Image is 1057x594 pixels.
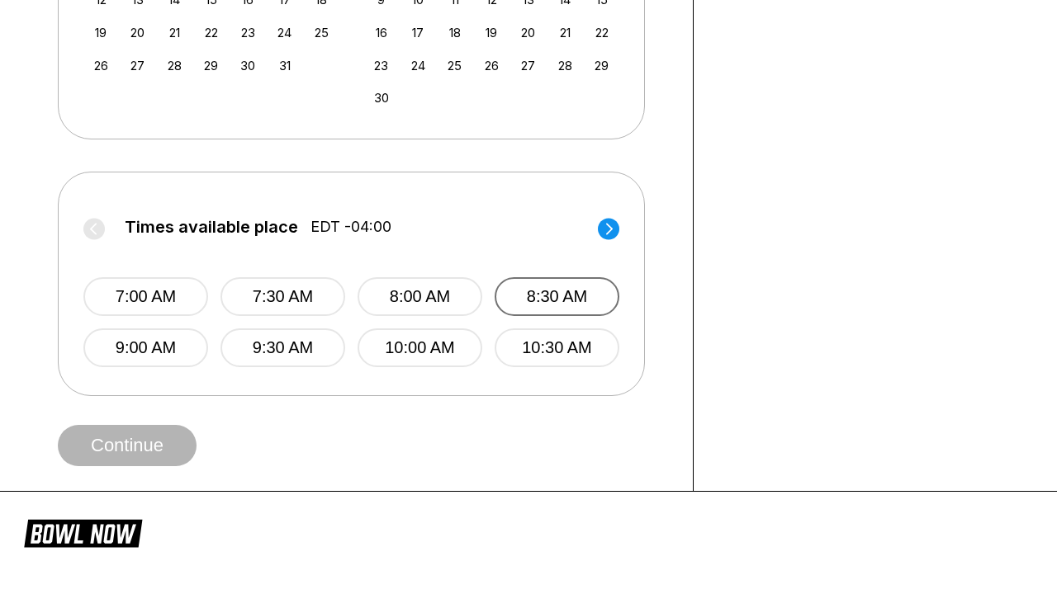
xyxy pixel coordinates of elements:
div: Choose Friday, November 28th, 2025 [554,54,576,77]
div: Choose Thursday, October 30th, 2025 [237,54,259,77]
div: Choose Sunday, November 23rd, 2025 [370,54,392,77]
div: Choose Sunday, October 26th, 2025 [90,54,112,77]
div: Choose Monday, November 17th, 2025 [407,21,429,44]
div: Choose Tuesday, October 21st, 2025 [164,21,186,44]
div: Choose Wednesday, November 19th, 2025 [481,21,503,44]
button: 9:00 AM [83,328,208,367]
button: 10:00 AM [358,328,482,367]
div: Choose Monday, October 27th, 2025 [126,54,149,77]
button: 8:00 AM [358,277,482,316]
div: Choose Friday, October 24th, 2025 [273,21,296,44]
div: Choose Sunday, November 30th, 2025 [370,87,392,109]
div: Choose Thursday, November 20th, 2025 [517,21,539,44]
button: 9:30 AM [220,328,345,367]
button: 10:30 AM [495,328,619,367]
div: Choose Sunday, November 16th, 2025 [370,21,392,44]
div: Choose Thursday, October 23rd, 2025 [237,21,259,44]
div: Choose Thursday, November 27th, 2025 [517,54,539,77]
div: Choose Friday, November 21st, 2025 [554,21,576,44]
button: 7:00 AM [83,277,208,316]
div: Choose Tuesday, November 25th, 2025 [443,54,466,77]
button: 7:30 AM [220,277,345,316]
div: Choose Saturday, October 25th, 2025 [310,21,333,44]
div: Choose Friday, October 31st, 2025 [273,54,296,77]
span: EDT -04:00 [310,218,391,236]
div: Choose Saturday, November 22nd, 2025 [590,21,613,44]
div: Choose Wednesday, October 22nd, 2025 [200,21,222,44]
div: Choose Saturday, November 29th, 2025 [590,54,613,77]
div: Choose Monday, October 20th, 2025 [126,21,149,44]
div: Choose Tuesday, October 28th, 2025 [164,54,186,77]
button: 8:30 AM [495,277,619,316]
div: Choose Tuesday, November 18th, 2025 [443,21,466,44]
div: Choose Sunday, October 19th, 2025 [90,21,112,44]
div: Choose Monday, November 24th, 2025 [407,54,429,77]
div: Choose Wednesday, October 29th, 2025 [200,54,222,77]
span: Times available place [125,218,298,236]
div: Choose Wednesday, November 26th, 2025 [481,54,503,77]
